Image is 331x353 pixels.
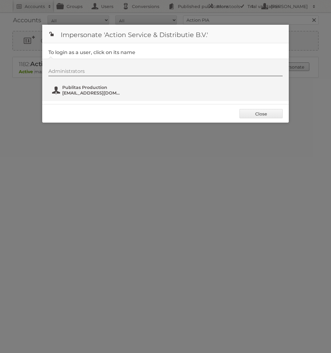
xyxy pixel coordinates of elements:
legend: To login as a user, click on its name [48,49,135,55]
div: Administrators [48,68,283,76]
a: Close [239,109,283,118]
button: Publitas Production [EMAIL_ADDRESS][DOMAIN_NAME] [51,84,124,96]
span: [EMAIL_ADDRESS][DOMAIN_NAME] [62,90,122,96]
span: Publitas Production [62,85,122,90]
h1: Impersonate 'Action Service & Distributie B.V.' [42,25,289,43]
